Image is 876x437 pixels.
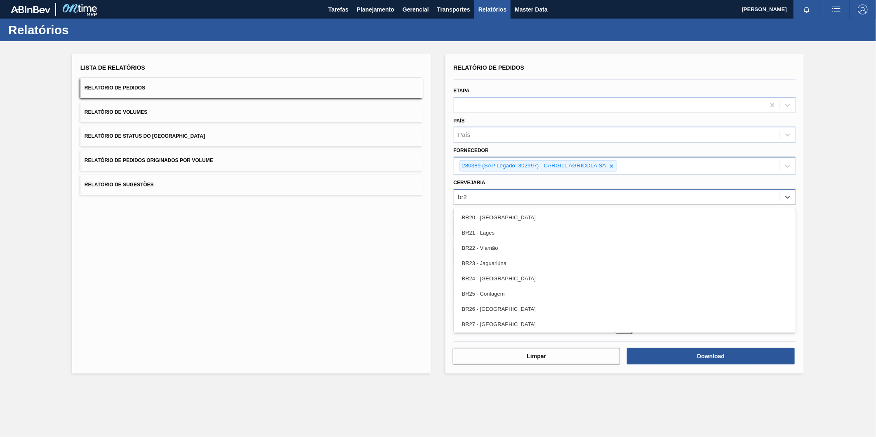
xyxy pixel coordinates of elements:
[454,225,796,240] div: BR21 - Lages
[403,5,429,14] span: Gerencial
[85,85,145,91] span: Relatório de Pedidos
[357,5,394,14] span: Planejamento
[858,5,868,14] img: Logout
[478,5,506,14] span: Relatórios
[831,5,841,14] img: userActions
[454,256,796,271] div: BR23 - Jaguariúna
[454,88,470,94] label: Etapa
[437,5,470,14] span: Transportes
[454,64,525,71] span: Relatório de Pedidos
[8,25,155,35] h1: Relatórios
[454,317,796,332] div: BR27 - [GEOGRAPHIC_DATA]
[454,286,796,301] div: BR25 - Contagem
[85,109,147,115] span: Relatório de Volumes
[80,64,145,71] span: Lista de Relatórios
[80,126,423,146] button: Relatório de Status do [GEOGRAPHIC_DATA]
[454,148,489,153] label: Fornecedor
[454,240,796,256] div: BR22 - Viamão
[454,271,796,286] div: BR24 - [GEOGRAPHIC_DATA]
[453,348,621,364] button: Limpar
[85,133,205,139] span: Relatório de Status do [GEOGRAPHIC_DATA]
[454,118,465,124] label: País
[80,102,423,122] button: Relatório de Volumes
[80,150,423,171] button: Relatório de Pedidos Originados por Volume
[794,4,820,15] button: Notificações
[11,6,50,13] img: TNhmsLtSVTkK8tSr43FrP2fwEKptu5GPRR3wAAAABJRU5ErkJggg==
[85,182,154,188] span: Relatório de Sugestões
[80,78,423,98] button: Relatório de Pedidos
[460,161,608,171] div: 280389 (SAP Legado: 302997) - CARGILL AGRICOLA SA
[515,5,547,14] span: Master Data
[627,348,795,364] button: Download
[458,132,471,139] div: País
[454,210,796,225] div: BR20 - [GEOGRAPHIC_DATA]
[80,175,423,195] button: Relatório de Sugestões
[85,157,213,163] span: Relatório de Pedidos Originados por Volume
[454,301,796,317] div: BR26 - [GEOGRAPHIC_DATA]
[328,5,349,14] span: Tarefas
[454,180,485,186] label: Cervejaria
